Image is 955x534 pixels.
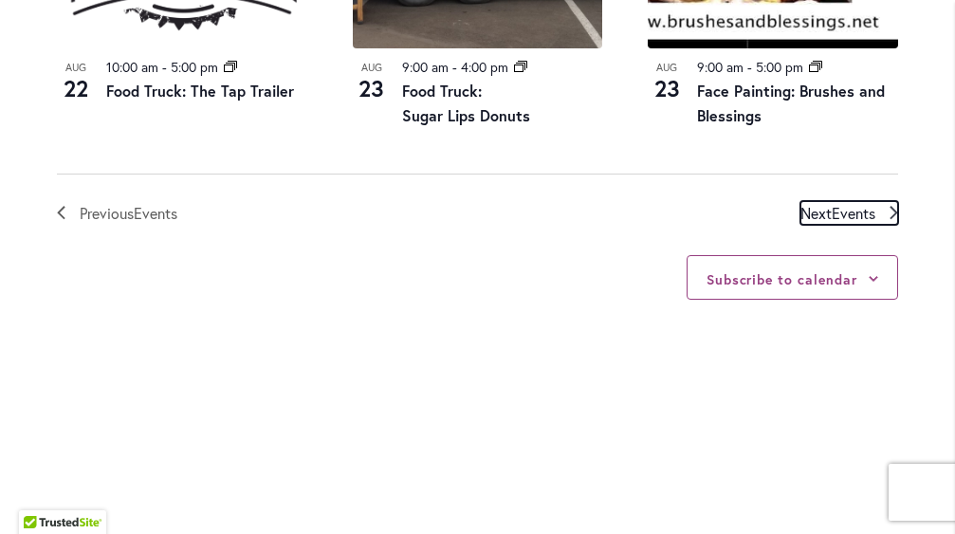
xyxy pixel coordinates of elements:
iframe: Launch Accessibility Center [14,467,67,520]
a: Face Painting: Brushes and Blessings [697,81,885,125]
span: Previous [80,201,177,226]
span: - [162,58,167,76]
time: 9:00 am [697,58,744,76]
button: Subscribe to calendar [707,270,857,288]
time: 5:00 pm [171,58,218,76]
span: Events [832,203,875,223]
a: Next Events [800,201,898,226]
span: Aug [648,60,686,76]
span: Aug [353,60,391,76]
span: 23 [353,72,391,104]
span: 22 [57,72,95,104]
a: Food Truck: The Tap Trailer [106,81,294,101]
span: - [452,58,457,76]
span: Next [800,201,875,226]
span: 23 [648,72,686,104]
a: Food Truck: Sugar Lips Donuts [402,81,530,125]
span: Events [134,203,177,223]
span: Aug [57,60,95,76]
time: 4:00 pm [461,58,508,76]
time: 10:00 am [106,58,158,76]
a: Previous Events [57,201,177,226]
time: 5:00 pm [756,58,803,76]
span: - [747,58,752,76]
time: 9:00 am [402,58,449,76]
